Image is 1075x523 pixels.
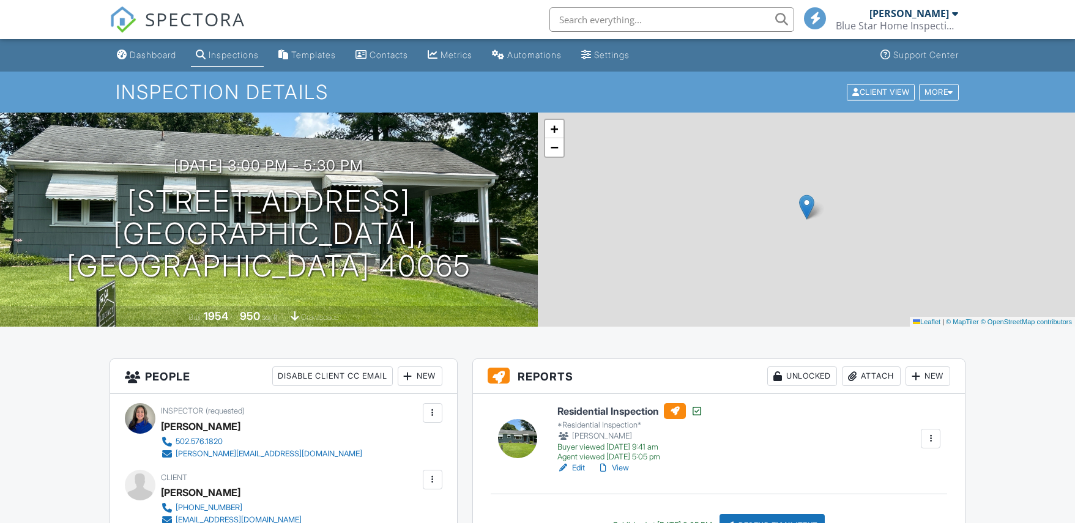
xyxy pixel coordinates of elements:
div: Blue Star Home Inspection [836,20,958,32]
div: Client View [847,84,915,100]
a: Inspections [191,44,264,67]
a: [PERSON_NAME][EMAIL_ADDRESS][DOMAIN_NAME] [161,448,362,460]
h6: Residential Inspection [557,403,703,419]
a: Dashboard [112,44,181,67]
div: Contacts [370,50,408,60]
div: New [398,366,442,386]
a: Templates [273,44,341,67]
a: Contacts [351,44,413,67]
h1: Inspection Details [116,81,960,103]
a: Zoom out [545,138,564,157]
div: [PERSON_NAME] [869,7,949,20]
div: Buyer viewed [DATE] 9:41 am [557,442,703,452]
div: Disable Client CC Email [272,366,393,386]
h3: People [110,359,457,394]
a: © OpenStreetMap contributors [981,318,1072,325]
div: Templates [291,50,336,60]
span: Built [188,313,202,322]
span: SPECTORA [145,6,245,32]
a: Leaflet [913,318,940,325]
div: *Residential Inspection* [557,420,703,430]
div: 1954 [204,310,228,322]
a: [PHONE_NUMBER] [161,502,302,514]
span: sq. ft. [262,313,279,322]
span: − [550,139,558,155]
div: 950 [240,310,260,322]
div: New [906,366,950,386]
div: Support Center [893,50,959,60]
div: Automations [507,50,562,60]
div: Dashboard [130,50,176,60]
div: [PHONE_NUMBER] [176,503,242,513]
div: [PERSON_NAME] [557,430,703,442]
img: The Best Home Inspection Software - Spectora [110,6,136,33]
div: Unlocked [767,366,837,386]
img: Marker [799,195,814,220]
div: Settings [594,50,630,60]
div: Agent viewed [DATE] 5:05 pm [557,452,703,462]
div: Inspections [209,50,259,60]
span: Client [161,473,187,482]
div: 502.576.1820 [176,437,223,447]
h3: [DATE] 3:00 pm - 5:30 pm [174,157,363,174]
a: Edit [557,462,585,474]
a: Client View [846,87,918,96]
a: Residential Inspection *Residential Inspection* [PERSON_NAME] Buyer viewed [DATE] 9:41 am Agent v... [557,403,703,462]
span: crawlspace [301,313,339,322]
span: Inspector [161,406,203,415]
div: [PERSON_NAME][EMAIL_ADDRESS][DOMAIN_NAME] [176,449,362,459]
a: 502.576.1820 [161,436,362,448]
div: More [919,84,959,100]
span: | [942,318,944,325]
a: Metrics [423,44,477,67]
h3: Reports [473,359,965,394]
div: [PERSON_NAME] [161,483,240,502]
div: Attach [842,366,901,386]
a: Zoom in [545,120,564,138]
h1: [STREET_ADDRESS] [GEOGRAPHIC_DATA], [GEOGRAPHIC_DATA] 40065 [20,185,518,282]
input: Search everything... [549,7,794,32]
a: View [597,462,629,474]
a: Support Center [876,44,964,67]
div: Metrics [441,50,472,60]
a: © MapTiler [946,318,979,325]
span: + [550,121,558,136]
span: (requested) [206,406,245,415]
a: Automations (Basic) [487,44,567,67]
div: [PERSON_NAME] [161,417,240,436]
a: Settings [576,44,634,67]
a: SPECTORA [110,17,245,42]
